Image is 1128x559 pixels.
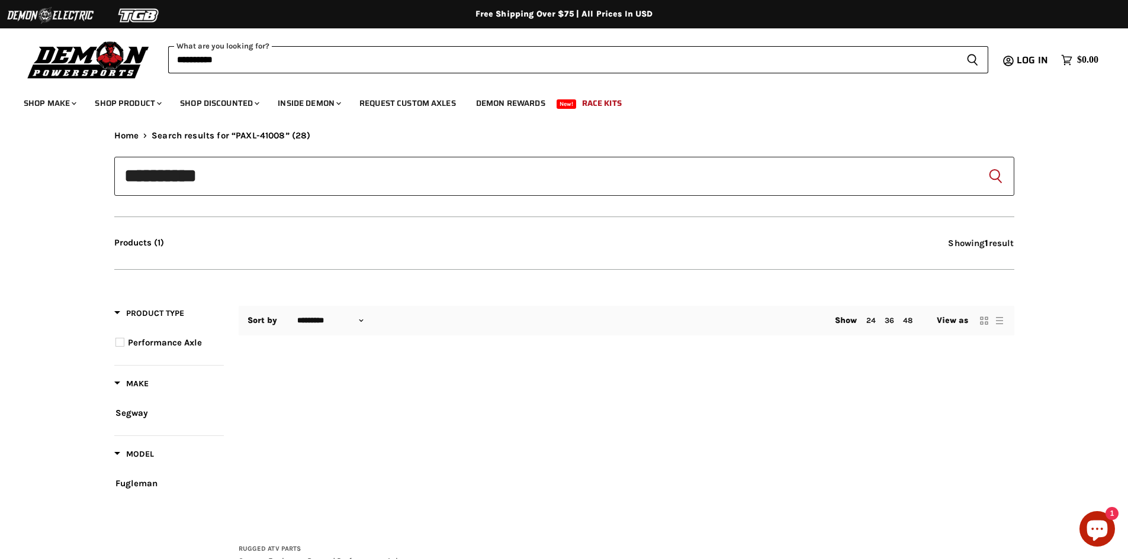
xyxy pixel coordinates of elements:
a: 48 [903,316,912,325]
button: Filter by Product Type [114,308,184,322]
a: Segway Fugleman Rugged Performance Axle [239,351,424,536]
span: View as [937,316,969,325]
a: Home [114,131,139,141]
span: Make [114,379,149,389]
span: Product Type [114,308,184,318]
button: Search [986,167,1005,186]
a: 24 [866,316,876,325]
div: Product filter [114,307,224,506]
button: Filter by Model [114,448,154,463]
nav: Breadcrumbs [114,131,1014,141]
span: Log in [1017,53,1048,67]
label: Sort by [248,316,278,325]
a: Demon Rewards [467,91,554,115]
input: Search [114,157,1014,196]
a: Shop Make [15,91,83,115]
img: TGB Logo 2 [95,4,184,27]
input: Search [168,46,957,73]
span: Model [114,449,154,459]
img: Demon Powersports [24,38,153,80]
span: Segway [115,408,148,418]
span: New! [557,99,577,109]
a: Inside Demon [269,91,348,115]
a: $0.00 [1055,51,1104,69]
a: Race Kits [573,91,631,115]
span: Search results for “PAXL-41008” (28) [152,131,310,141]
button: grid view [978,315,990,327]
span: $0.00 [1077,54,1098,66]
ul: Main menu [15,86,1095,115]
button: Products (1) [114,238,164,248]
form: Product [168,46,988,73]
a: Request Custom Axles [351,91,465,115]
form: Product [114,157,1014,196]
span: Show [835,315,857,325]
span: Performance Axle [128,337,202,348]
inbox-online-store-chat: Shopify online store chat [1076,511,1119,550]
a: Log in [1011,55,1055,66]
button: Search [957,46,988,73]
span: Showing result [948,238,1014,248]
a: 36 [885,316,894,325]
button: Filter by Make [114,378,149,393]
a: Shop Discounted [171,91,266,115]
div: Free Shipping Over $75 | All Prices In USD [91,9,1038,20]
span: Fugleman [115,478,158,489]
button: list view [994,315,1005,327]
h3: Rugged ATV Parts [239,545,424,554]
img: Demon Electric Logo 2 [6,4,95,27]
strong: 1 [985,238,988,248]
a: Shop Product [86,91,169,115]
